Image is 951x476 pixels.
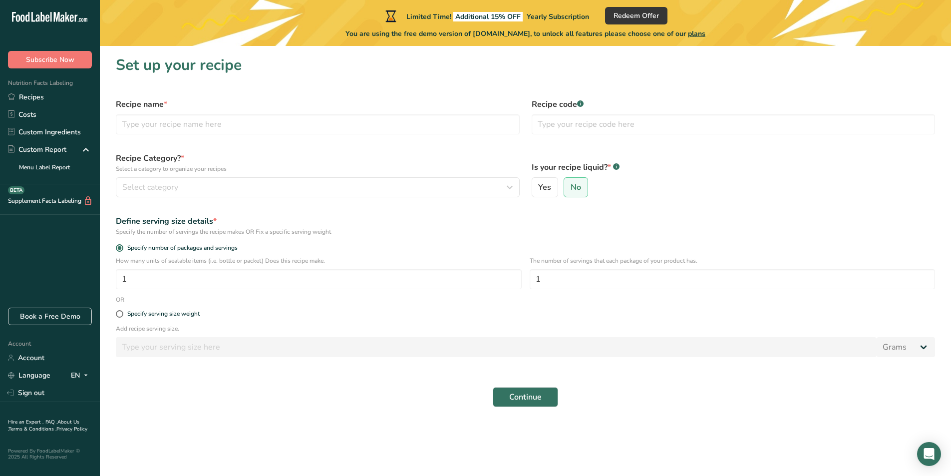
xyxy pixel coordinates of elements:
p: Select a category to organize your recipes [116,164,520,173]
a: Privacy Policy [56,426,87,433]
div: Specify the number of servings the recipe makes OR Fix a specific serving weight [116,227,935,236]
label: Is your recipe liquid? [532,161,936,173]
div: Custom Report [8,144,66,155]
div: BETA [8,186,24,194]
a: Hire an Expert . [8,419,43,426]
p: Add recipe serving size. [116,324,935,333]
input: Type your recipe code here [532,114,936,134]
span: You are using the free demo version of [DOMAIN_NAME], to unlock all features please choose one of... [345,28,705,39]
a: Terms & Conditions . [8,426,56,433]
span: Additional 15% OFF [453,12,523,21]
label: Recipe Category? [116,152,520,173]
div: Define serving size details [116,215,935,227]
span: Redeem Offer [614,10,659,21]
button: Continue [493,387,558,407]
span: Specify number of packages and servings [123,244,238,252]
div: Specify serving size weight [127,310,200,318]
div: Powered By FoodLabelMaker © 2025 All Rights Reserved [8,448,92,460]
a: About Us . [8,419,79,433]
a: Book a Free Demo [8,308,92,325]
input: Type your recipe name here [116,114,520,134]
div: Limited Time! [383,10,589,22]
h1: Set up your recipe [116,54,935,76]
button: Redeem Offer [605,7,667,24]
button: Subscribe Now [8,51,92,68]
span: Continue [509,391,542,403]
p: How many units of sealable items (i.e. bottle or packet) Does this recipe make. [116,256,522,265]
span: Select category [122,181,178,193]
div: OR [110,295,130,304]
p: The number of servings that each package of your product has. [530,256,936,265]
input: Type your serving size here [116,337,877,357]
label: Recipe name [116,98,520,110]
button: Select category [116,177,520,197]
a: FAQ . [45,419,57,426]
span: Yes [538,182,551,192]
label: Recipe code [532,98,936,110]
span: Yearly Subscription [527,12,589,21]
span: No [571,182,581,192]
div: Open Intercom Messenger [917,442,941,466]
span: Subscribe Now [26,54,74,65]
span: plans [688,29,705,38]
a: Language [8,367,50,384]
div: EN [71,370,92,382]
